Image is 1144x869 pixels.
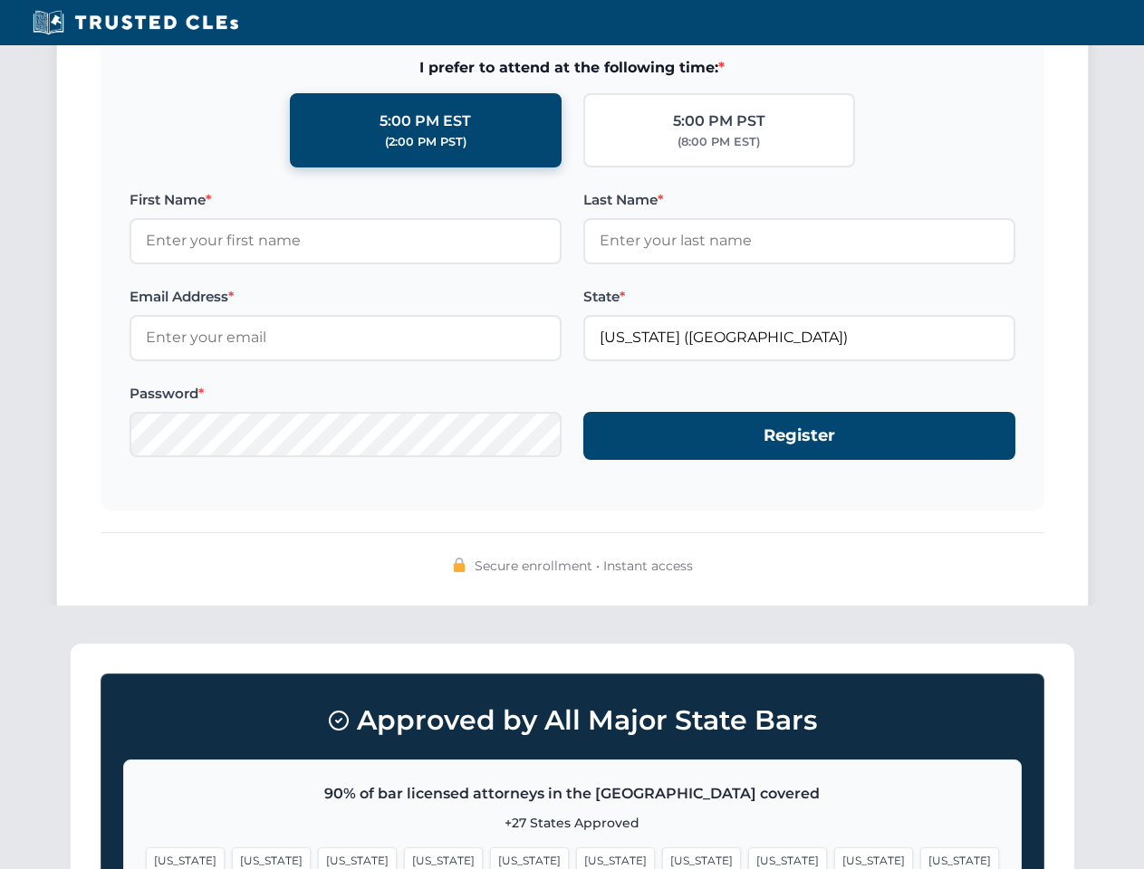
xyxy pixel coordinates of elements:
[123,696,1022,745] h3: Approved by All Major State Bars
[583,218,1015,263] input: Enter your last name
[130,218,562,263] input: Enter your first name
[130,56,1015,80] span: I prefer to attend at the following time:
[385,133,466,151] div: (2:00 PM PST)
[583,412,1015,460] button: Register
[673,110,765,133] div: 5:00 PM PST
[130,189,562,211] label: First Name
[678,133,760,151] div: (8:00 PM EST)
[452,558,466,572] img: 🔒
[583,286,1015,308] label: State
[583,315,1015,360] input: Florida (FL)
[146,782,999,806] p: 90% of bar licensed attorneys in the [GEOGRAPHIC_DATA] covered
[380,110,471,133] div: 5:00 PM EST
[27,9,244,36] img: Trusted CLEs
[583,189,1015,211] label: Last Name
[146,813,999,833] p: +27 States Approved
[475,556,693,576] span: Secure enrollment • Instant access
[130,383,562,405] label: Password
[130,286,562,308] label: Email Address
[130,315,562,360] input: Enter your email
